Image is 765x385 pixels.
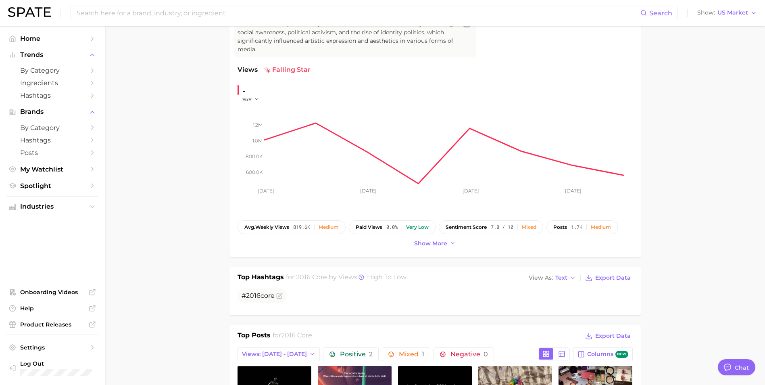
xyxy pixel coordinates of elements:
[583,331,632,342] button: Export Data
[463,188,479,194] tspan: [DATE]
[20,124,85,132] span: by Category
[264,65,311,75] span: falling star
[242,96,252,103] span: YoY
[491,224,513,230] span: 7.8 / 10
[6,146,98,159] a: Posts
[717,10,748,15] span: US Market
[446,224,487,230] span: sentiment score
[695,8,759,18] button: ShowUS Market
[6,180,98,192] a: Spotlight
[450,351,488,358] span: Negative
[6,318,98,331] a: Product Releases
[242,351,307,358] span: Views: [DATE] - [DATE]
[20,51,85,59] span: Trends
[8,7,51,17] img: SPATE
[293,224,310,230] span: 819.6k
[615,351,628,358] span: new
[573,347,632,361] button: Columnsnew
[20,92,85,99] span: Hashtags
[20,79,85,87] span: Ingredients
[286,272,406,284] h2: for by Views
[296,273,327,281] span: 2016 core
[20,360,104,367] span: Log Out
[367,273,406,281] span: high to low
[555,276,567,280] span: Text
[553,224,567,230] span: posts
[595,274,631,281] span: Export Data
[422,350,424,358] span: 1
[649,9,672,17] span: Search
[697,10,715,15] span: Show
[319,224,339,230] div: Medium
[20,321,85,328] span: Product Releases
[6,121,98,134] a: by Category
[238,20,457,54] span: The "2016 core" represents a pivotal cultural shift characterized by increasing social awareness,...
[6,341,98,354] a: Settings
[276,293,283,299] button: Flag as miscategorized or irrelevant
[20,344,85,351] span: Settings
[20,305,85,312] span: Help
[6,134,98,146] a: Hashtags
[246,169,263,175] tspan: 600.0k
[6,49,98,61] button: Trends
[527,273,578,283] button: View AsText
[20,35,85,42] span: Home
[6,302,98,314] a: Help
[242,292,275,299] span: #
[591,224,611,230] div: Medium
[20,149,85,157] span: Posts
[242,84,265,97] div: -
[6,163,98,176] a: My Watchlist
[406,224,429,230] div: Very low
[595,333,631,339] span: Export Data
[439,220,543,234] button: sentiment score7.8 / 10Mixed
[20,136,85,144] span: Hashtags
[238,347,320,361] button: Views: [DATE] - [DATE]
[340,351,373,358] span: Positive
[238,331,271,343] h1: Top Posts
[238,65,258,75] span: Views
[399,351,424,358] span: Mixed
[242,96,260,103] button: YoY
[264,67,271,73] img: falling star
[6,89,98,102] a: Hashtags
[546,220,618,234] button: posts1.7kMedium
[6,106,98,118] button: Brands
[20,165,85,173] span: My Watchlist
[20,67,85,74] span: by Category
[20,108,85,115] span: Brands
[257,188,274,194] tspan: [DATE]
[587,351,628,358] span: Columns
[386,224,398,230] span: 0.0%
[571,224,582,230] span: 1.7k
[6,32,98,45] a: Home
[412,238,458,249] button: Show more
[349,220,436,234] button: paid views0.0%Very low
[238,272,284,284] h1: Top Hashtags
[6,64,98,77] a: by Category
[6,358,98,379] a: Log out. Currently logged in with e-mail lauren.richards@symrise.com.
[6,201,98,213] button: Industries
[20,289,85,296] span: Onboarding Videos
[484,350,488,358] span: 0
[6,77,98,89] a: Ingredients
[244,224,255,230] abbr: average
[253,122,263,128] tspan: 1.2m
[565,188,582,194] tspan: [DATE]
[246,292,261,299] span: 2016
[583,272,632,284] button: Export Data
[273,331,312,343] h2: for
[238,220,346,234] button: avg.weekly views819.6kMedium
[281,331,312,339] span: 2016 core
[529,276,553,280] span: View As
[20,203,85,210] span: Industries
[20,182,85,190] span: Spotlight
[76,6,640,20] input: Search here for a brand, industry, or ingredient
[244,224,289,230] span: weekly views
[360,188,376,194] tspan: [DATE]
[6,286,98,298] a: Onboarding Videos
[252,138,263,144] tspan: 1.0m
[369,350,373,358] span: 2
[356,224,382,230] span: paid views
[414,240,447,247] span: Show more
